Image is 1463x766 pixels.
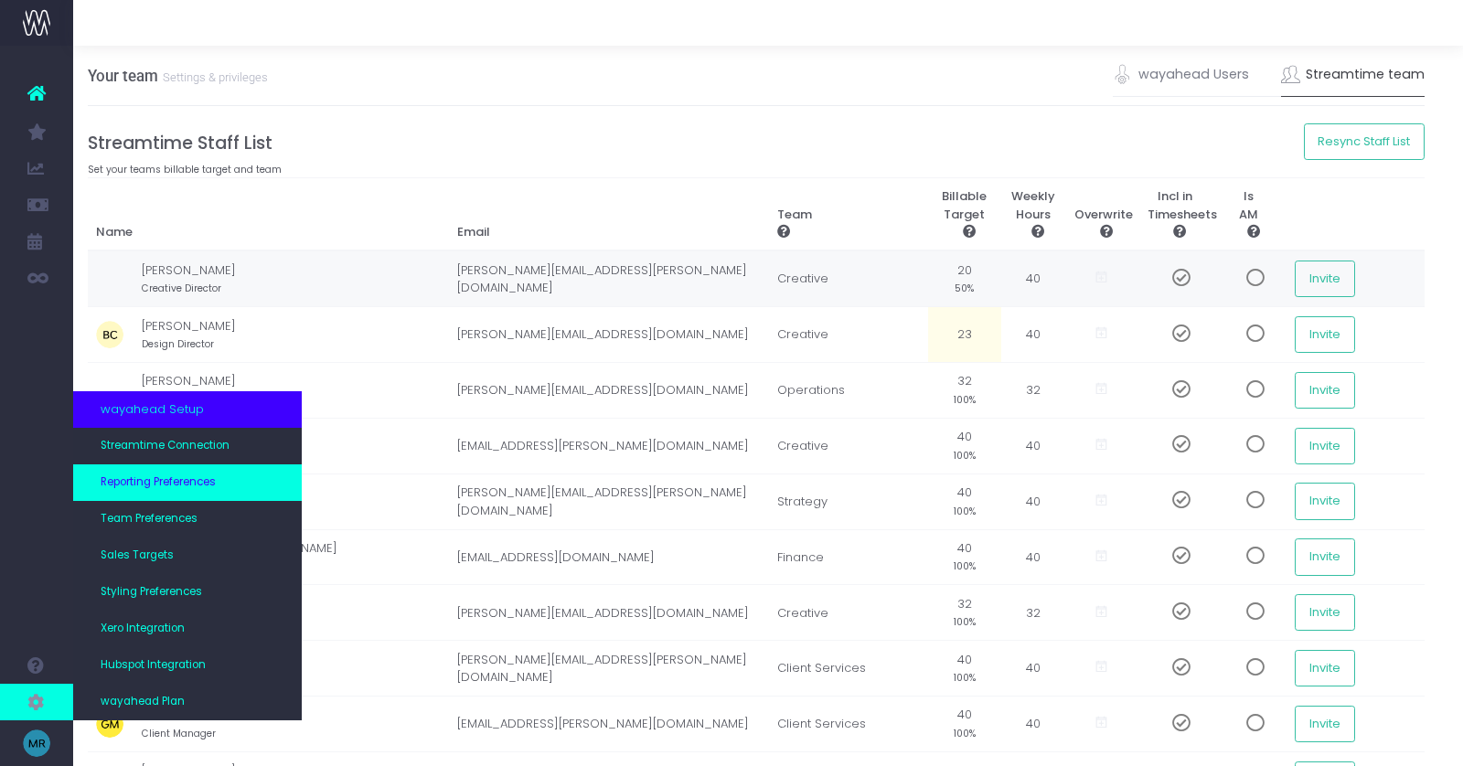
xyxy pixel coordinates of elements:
span: Reporting Preferences [101,474,216,491]
span: Team Preferences [101,511,198,527]
td: [PERSON_NAME][EMAIL_ADDRESS][PERSON_NAME][DOMAIN_NAME] [448,641,768,697]
button: Resync Staff List [1304,123,1426,160]
td: Operations [768,362,928,418]
td: [PERSON_NAME] [142,697,448,752]
a: Streamtime team [1281,54,1426,96]
td: [PERSON_NAME][EMAIL_ADDRESS][DOMAIN_NAME] [448,307,768,363]
a: wayahead Users [1113,54,1249,96]
h4: Streamtime Staff List [88,133,1426,154]
td: [EMAIL_ADDRESS][PERSON_NAME][DOMAIN_NAME] [448,697,768,752]
th: Overwrite [1065,178,1138,251]
td: 32 [1001,362,1065,418]
td: Creative [768,307,928,363]
th: Incl in Timesheets [1138,178,1212,251]
td: [PERSON_NAME] [142,362,448,418]
td: 40 [1001,250,1065,306]
small: 100% [954,502,976,518]
small: 100% [954,390,976,407]
th: Name [88,178,449,251]
small: Set your teams billable target and team [88,160,282,176]
th: Team [768,178,928,251]
td: 40 [1001,697,1065,752]
span: wayahead Setup [101,400,204,419]
button: Invite [1295,428,1355,464]
small: Marketing Manager [142,390,236,407]
a: Styling Preferences [73,574,302,611]
td: [PERSON_NAME][EMAIL_ADDRESS][PERSON_NAME][DOMAIN_NAME] [448,473,768,529]
img: profile_images [96,710,123,738]
small: 100% [954,612,976,629]
button: Invite [1295,650,1355,686]
td: 40 [1001,641,1065,697]
td: 40 [1001,473,1065,529]
a: wayahead Plan [73,684,302,720]
td: 40 [928,641,1001,697]
td: [EMAIL_ADDRESS][DOMAIN_NAME] [448,529,768,585]
td: 20 [928,250,1001,306]
small: Client Manager [142,724,216,740]
small: Design Director [142,335,214,351]
button: Invite [1295,316,1355,353]
td: 32 [928,362,1001,418]
a: Sales Targets [73,537,302,574]
td: 40 [1001,418,1065,473]
small: Settings & privileges [158,67,268,85]
td: [EMAIL_ADDRESS][PERSON_NAME][DOMAIN_NAME] [448,418,768,473]
td: [PERSON_NAME] [142,250,448,306]
span: Xero Integration [101,621,185,637]
td: Client Services [768,697,928,752]
span: Streamtime Connection [101,438,230,454]
img: profile_images [96,377,123,404]
img: profile_images [96,321,123,348]
h3: Your team [88,67,268,85]
img: profile_images [96,265,123,293]
a: Xero Integration [73,611,302,647]
small: 100% [954,668,976,685]
td: 32 [928,585,1001,641]
td: Creative [768,418,928,473]
td: Creative [768,250,928,306]
th: Billable Target [928,178,1001,251]
td: Finance [768,529,928,585]
button: Invite [1295,594,1355,631]
small: 100% [954,557,976,573]
td: [PERSON_NAME][EMAIL_ADDRESS][PERSON_NAME][DOMAIN_NAME] [448,250,768,306]
small: Creative Director [142,279,221,295]
small: 100% [954,446,976,463]
small: 50% [955,279,974,295]
td: 40 [1001,529,1065,585]
td: Creative [768,585,928,641]
a: Reporting Preferences [73,464,302,501]
button: Invite [1295,538,1355,575]
button: Invite [1295,372,1355,409]
small: 100% [954,724,976,740]
span: wayahead Plan [101,694,185,710]
span: Hubspot Integration [101,657,206,674]
td: 32 [1001,585,1065,641]
img: images/default_profile_image.png [23,729,50,757]
td: Client Services [768,641,928,697]
button: Invite [1295,483,1355,519]
td: 23 [928,307,1001,363]
button: Invite [1295,706,1355,742]
a: Streamtime Connection [73,428,302,464]
td: Strategy [768,473,928,529]
th: Email [448,178,768,251]
th: Weekly Hours [1001,178,1065,251]
td: [PERSON_NAME][EMAIL_ADDRESS][DOMAIN_NAME] [448,585,768,641]
span: Sales Targets [101,548,174,564]
button: Invite [1295,261,1355,297]
span: Styling Preferences [101,584,202,601]
td: [PERSON_NAME][EMAIL_ADDRESS][DOMAIN_NAME] [448,362,768,418]
a: Hubspot Integration [73,647,302,684]
td: 40 [928,473,1001,529]
td: 40 [928,529,1001,585]
a: Team Preferences [73,501,302,537]
td: [PERSON_NAME] [142,307,448,363]
th: Is AM [1212,178,1287,251]
td: 40 [928,418,1001,473]
td: 40 [1001,307,1065,363]
td: 40 [928,697,1001,752]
